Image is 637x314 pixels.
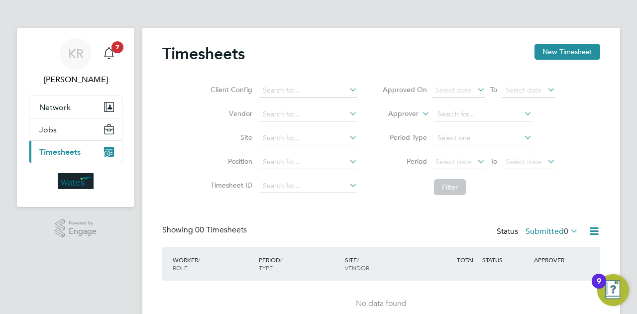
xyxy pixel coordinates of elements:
[69,227,97,236] span: Engage
[259,107,357,121] input: Search for...
[506,86,541,95] span: Select date
[198,256,200,264] span: /
[457,256,475,264] span: TOTAL
[208,157,252,166] label: Position
[111,41,123,53] span: 7
[435,157,471,166] span: Select date
[526,226,578,236] label: Submitted
[256,251,342,277] div: PERIOD
[55,219,97,238] a: Powered byEngage
[434,179,466,195] button: Filter
[434,107,532,121] input: Search for...
[597,274,629,306] button: Open Resource Center, 9 new notifications
[69,219,97,227] span: Powered by
[531,251,583,269] div: APPROVER
[597,281,601,294] div: 9
[208,109,252,118] label: Vendor
[195,225,247,235] span: 00 Timesheets
[487,83,500,96] span: To
[29,118,122,140] button: Jobs
[208,133,252,142] label: Site
[29,96,122,118] button: Network
[162,225,249,235] div: Showing
[162,44,245,64] h2: Timesheets
[342,251,428,277] div: SITE
[534,44,600,60] button: New Timesheet
[259,155,357,169] input: Search for...
[435,86,471,95] span: Select date
[39,147,81,157] span: Timesheets
[208,181,252,190] label: Timesheet ID
[506,157,541,166] span: Select date
[497,225,580,239] div: Status
[39,125,57,134] span: Jobs
[382,85,427,94] label: Approved On
[99,38,119,70] a: 7
[259,179,357,193] input: Search for...
[259,131,357,145] input: Search for...
[29,74,122,86] span: Kira Reeder
[68,47,84,60] span: KR
[382,133,427,142] label: Period Type
[374,109,419,119] label: Approver
[280,256,282,264] span: /
[259,84,357,98] input: Search for...
[434,131,532,145] input: Select one
[17,28,134,207] nav: Main navigation
[29,38,122,86] a: KR[PERSON_NAME]
[357,256,359,264] span: /
[564,226,568,236] span: 0
[345,264,369,272] span: VENDOR
[172,299,590,309] div: No data found
[480,251,531,269] div: STATUS
[29,141,122,163] button: Timesheets
[39,103,71,112] span: Network
[259,264,273,272] span: TYPE
[487,155,500,168] span: To
[29,173,122,189] a: Go to home page
[58,173,94,189] img: wates-logo-retina.png
[208,85,252,94] label: Client Config
[170,251,256,277] div: WORKER
[382,157,427,166] label: Period
[173,264,188,272] span: ROLE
